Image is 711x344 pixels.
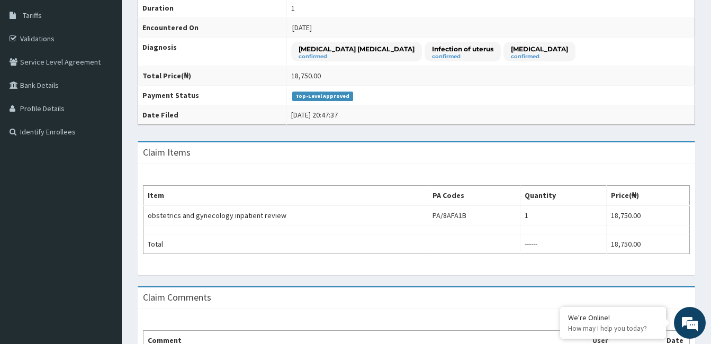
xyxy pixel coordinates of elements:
[520,186,606,206] th: Quantity
[607,234,690,254] td: 18,750.00
[292,92,353,101] span: Top-Level Approved
[23,11,42,20] span: Tariffs
[511,54,568,59] small: confirmed
[299,54,415,59] small: confirmed
[520,234,606,254] td: ------
[299,44,415,53] p: [MEDICAL_DATA] [MEDICAL_DATA]
[428,186,520,206] th: PA Codes
[607,186,690,206] th: Price(₦)
[138,38,287,66] th: Diagnosis
[291,3,295,13] div: 1
[432,44,493,53] p: Infection of uterus
[143,148,191,157] h3: Claim Items
[143,186,428,206] th: Item
[568,324,658,333] p: How may I help you today?
[607,205,690,225] td: 18,750.00
[138,66,287,86] th: Total Price(₦)
[143,205,428,225] td: obstetrics and gynecology inpatient review
[292,23,312,32] span: [DATE]
[291,70,321,81] div: 18,750.00
[432,54,493,59] small: confirmed
[568,313,658,322] div: We're Online!
[511,44,568,53] p: [MEDICAL_DATA]
[291,110,338,120] div: [DATE] 20:47:37
[138,86,287,105] th: Payment Status
[138,18,287,38] th: Encountered On
[520,205,606,225] td: 1
[428,205,520,225] td: PA/8AFA1B
[138,105,287,125] th: Date Filed
[143,293,211,302] h3: Claim Comments
[143,234,428,254] td: Total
